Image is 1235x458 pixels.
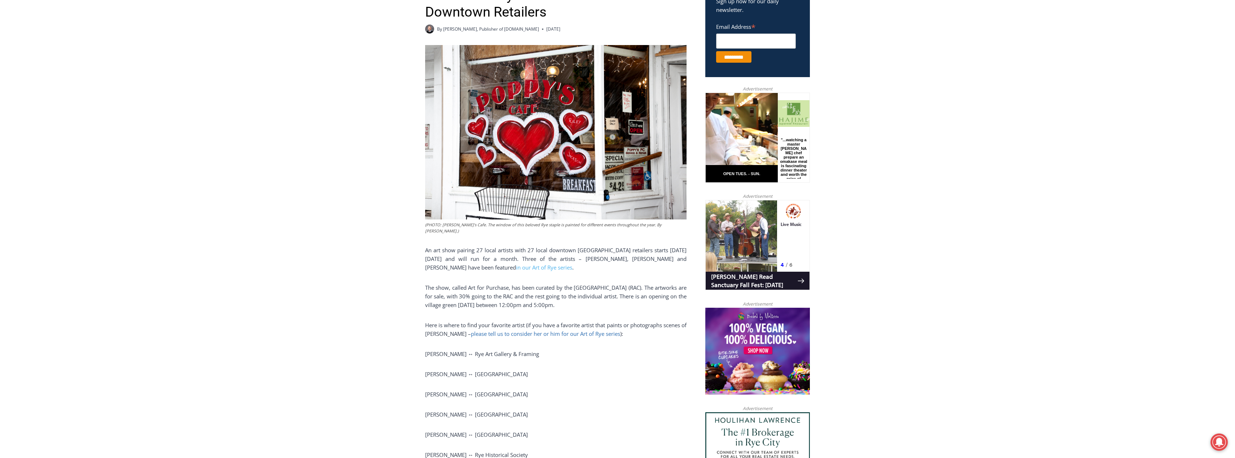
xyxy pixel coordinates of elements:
p: Here is where to find your favorite artist (if you have a favorite artist that paints or photogra... [425,321,687,338]
p: [PERSON_NAME] ↔ [GEOGRAPHIC_DATA] [425,430,687,439]
div: "At the 10am stand-up meeting, each intern gets a chance to take [PERSON_NAME] and the other inte... [182,0,341,70]
label: Email Address [716,19,796,32]
span: Open Tues. - Sun. [PHONE_NUMBER] [2,74,71,102]
div: 4 [75,61,79,68]
a: Author image [425,25,434,34]
img: Baked by Melissa [705,308,810,395]
div: 6 [84,61,87,68]
p: The show, called Art for Purchase, has been curated by the [GEOGRAPHIC_DATA] (RAC). The artworks ... [425,283,687,309]
span: Intern @ [DOMAIN_NAME] [189,72,334,88]
span: Advertisement [736,301,780,307]
div: "...watching a master [PERSON_NAME] chef prepare an omakase meal is fascinating dinner theater an... [74,45,102,86]
h4: [PERSON_NAME] Read Sanctuary Fall Fest: [DATE] [6,72,92,89]
a: in our Art of Rye series [516,264,572,271]
a: [PERSON_NAME], Publisher of [DOMAIN_NAME] [443,26,539,32]
time: [DATE] [546,26,560,32]
span: Advertisement [736,85,780,92]
p: [PERSON_NAME] ↔ [GEOGRAPHIC_DATA] [425,390,687,399]
figcaption: (PHOTO: [PERSON_NAME]’s Cafe. The window of this beloved Rye staple is painted for different even... [425,222,687,234]
a: Intern @ [DOMAIN_NAME] [173,70,349,90]
span: Advertisement [736,193,780,200]
img: (PHOTO: Poppy's Cafe. The window of this beloved Rye staple is painted for different events throu... [425,45,687,219]
span: By [437,26,442,32]
a: Open Tues. - Sun. [PHONE_NUMBER] [0,72,72,90]
p: An art show pairing 27 local artists with 27 local downtown [GEOGRAPHIC_DATA] retailers starts [D... [425,246,687,272]
p: [PERSON_NAME] ↔ [GEOGRAPHIC_DATA] [425,370,687,378]
p: [PERSON_NAME] ↔ Rye Art Gallery & Framing [425,350,687,358]
div: Live Music [75,21,96,59]
a: [PERSON_NAME] Read Sanctuary Fall Fest: [DATE] [0,72,104,90]
p: [PERSON_NAME] ↔ [GEOGRAPHIC_DATA] [425,410,687,419]
a: please tell us to consider her or him for our Art of Rye series [471,330,620,337]
span: Advertisement [736,405,780,412]
div: / [80,61,82,68]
